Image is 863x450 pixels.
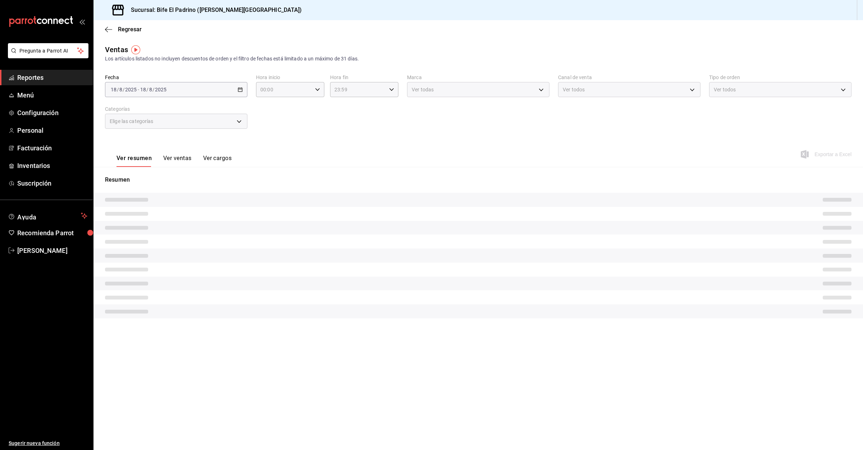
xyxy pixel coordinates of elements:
input: ---- [155,87,167,92]
button: Pregunta a Parrot AI [8,43,88,58]
span: Personal [17,126,87,135]
input: ---- [125,87,137,92]
span: Ver todos [563,86,585,93]
span: Facturación [17,143,87,153]
span: Reportes [17,73,87,82]
div: Ventas [105,44,128,55]
div: Los artículos listados no incluyen descuentos de orden y el filtro de fechas está limitado a un m... [105,55,851,63]
a: Pregunta a Parrot AI [5,52,88,60]
label: Hora inicio [256,75,324,80]
span: / [152,87,155,92]
span: / [146,87,149,92]
span: Ayuda [17,212,78,220]
span: Menú [17,90,87,100]
input: -- [119,87,123,92]
span: - [138,87,139,92]
span: Recomienda Parrot [17,228,87,238]
span: Sugerir nueva función [9,440,87,447]
p: Resumen [105,176,851,184]
input: -- [140,87,146,92]
input: -- [149,87,152,92]
button: Ver ventas [163,155,192,167]
span: Pregunta a Parrot AI [19,47,77,55]
label: Fecha [105,75,247,80]
span: Regresar [118,26,142,33]
span: Elige las categorías [110,118,154,125]
button: Ver cargos [203,155,232,167]
label: Canal de venta [558,75,700,80]
button: open_drawer_menu [79,19,85,24]
h3: Sucursal: Bife El Padrino ([PERSON_NAME][GEOGRAPHIC_DATA]) [125,6,302,14]
div: navigation tabs [117,155,232,167]
span: / [123,87,125,92]
input: -- [110,87,117,92]
img: Tooltip marker [131,45,140,54]
span: Ver todos [714,86,736,93]
span: Configuración [17,108,87,118]
label: Categorías [105,106,247,112]
span: [PERSON_NAME] [17,246,87,255]
label: Marca [407,75,549,80]
label: Hora fin [330,75,398,80]
span: Suscripción [17,178,87,188]
span: / [117,87,119,92]
button: Ver resumen [117,155,152,167]
button: Regresar [105,26,142,33]
label: Tipo de orden [709,75,851,80]
span: Inventarios [17,161,87,171]
span: Ver todas [412,86,434,93]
